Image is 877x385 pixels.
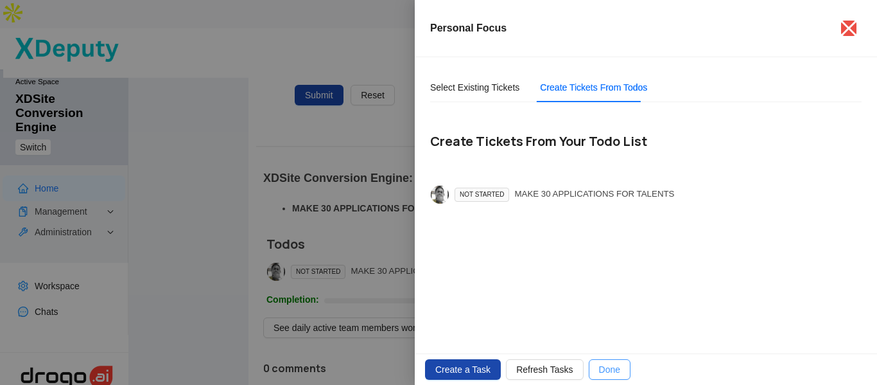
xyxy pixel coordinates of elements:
div: Create Tickets From Todos [540,80,647,94]
div: MAKE 30 APPLICATIONS FOR TALENTS [514,188,674,202]
span: Create a Task [435,363,491,377]
button: Refresh Tasks [506,359,583,380]
h5: Create Tickets From Your Todo List [430,134,862,149]
span: close [838,18,859,39]
button: Done [589,359,630,380]
span: Done [599,363,620,377]
img: ebwozq1hgdrcfxavlvnx.jpg [431,186,449,204]
p: Personal Focus [430,21,826,36]
button: Create a Task [425,359,501,380]
div: Select Existing Tickets [430,80,519,94]
span: NOT STARTED [455,188,509,202]
span: Refresh Tasks [516,363,573,377]
button: Close [841,21,856,36]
